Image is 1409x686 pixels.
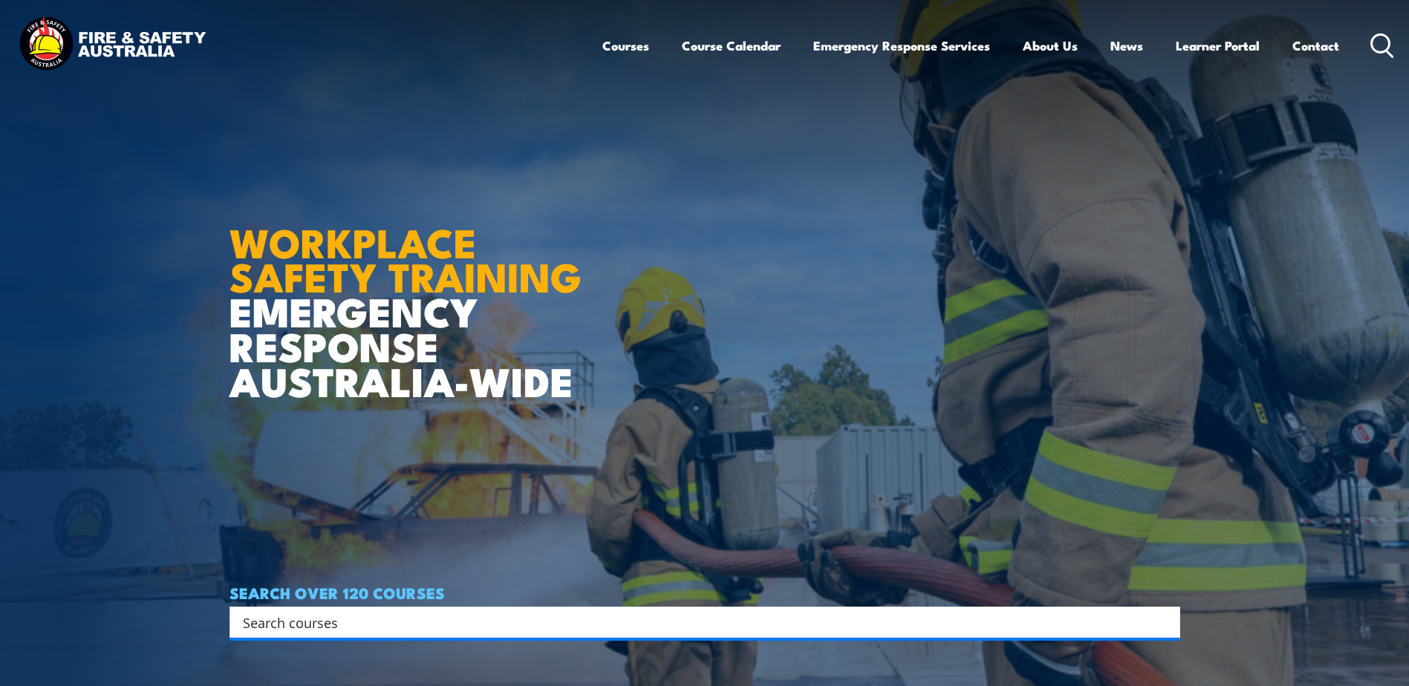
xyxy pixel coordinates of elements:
a: About Us [1023,26,1078,65]
a: Contact [1292,26,1339,65]
h4: SEARCH OVER 120 COURSES [230,584,1180,601]
a: Course Calendar [682,26,781,65]
form: Search form [246,612,1151,633]
button: Search magnifier button [1154,612,1175,633]
a: Learner Portal [1176,26,1260,65]
a: News [1110,26,1143,65]
a: Emergency Response Services [813,26,990,65]
strong: WORKPLACE SAFETY TRAINING [230,210,582,307]
h1: EMERGENCY RESPONSE AUSTRALIA-WIDE [230,187,593,398]
input: Search input [243,611,1148,633]
a: Courses [602,26,649,65]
